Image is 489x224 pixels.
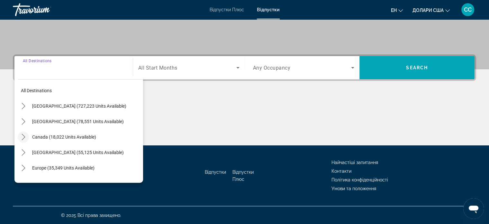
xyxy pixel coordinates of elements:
[32,134,96,140] span: Canada (18,022 units available)
[331,169,351,174] a: Контакти
[23,58,51,63] span: All Destinations
[29,116,143,127] button: Select destination: Mexico (78,551 units available)
[29,162,143,174] button: Select destination: Europe (35,349 units available)
[32,119,124,124] span: [GEOGRAPHIC_DATA] (78,551 units available)
[257,7,280,12] a: Відпустки
[32,103,126,109] span: [GEOGRAPHIC_DATA] (727,223 units available)
[406,65,428,70] span: Search
[412,5,450,15] button: Змінити валюту
[18,162,29,174] button: Toggle Europe (35,349 units available) submenu
[32,165,95,170] span: Europe (35,349 units available)
[232,170,254,182] a: Відпустки Плюс
[14,56,475,79] div: Search widget
[23,64,124,72] input: Select destination
[463,198,484,219] iframe: Кнопка для запуску вікна повідомлення
[14,76,143,183] div: Destination options
[29,147,143,158] button: Select destination: Caribbean & Atlantic Islands (55,125 units available)
[391,8,397,13] font: ен
[29,100,143,112] button: Select destination: United States (727,223 units available)
[464,6,472,13] font: СС
[205,170,226,175] a: Відпустки
[331,160,378,165] a: Найчастіші запитання
[412,8,444,13] font: Долари США
[253,65,291,71] span: Any Occupancy
[138,65,177,71] span: All Start Months
[18,85,143,96] button: Select destination: All destinations
[18,116,29,127] button: Toggle Mexico (78,551 units available) submenu
[32,150,124,155] span: [GEOGRAPHIC_DATA] (55,125 units available)
[18,178,29,189] button: Toggle Australia (3,018 units available) submenu
[210,7,244,12] a: Відпустки Плюс
[18,147,29,158] button: Toggle Caribbean & Atlantic Islands (55,125 units available) submenu
[29,131,143,143] button: Select destination: Canada (18,022 units available)
[13,1,77,18] a: Траворіум
[391,5,403,15] button: Змінити мову
[359,56,475,79] button: Search
[18,101,29,112] button: Toggle United States (727,223 units available) submenu
[21,88,52,93] span: All destinations
[18,131,29,143] button: Toggle Canada (18,022 units available) submenu
[29,178,143,189] button: Select destination: Australia (3,018 units available)
[331,186,376,191] a: Умови та положення
[331,177,388,182] a: Політика конфіденційності
[61,213,121,218] font: © 2025 Всі права захищено.
[459,3,476,16] button: Меню користувача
